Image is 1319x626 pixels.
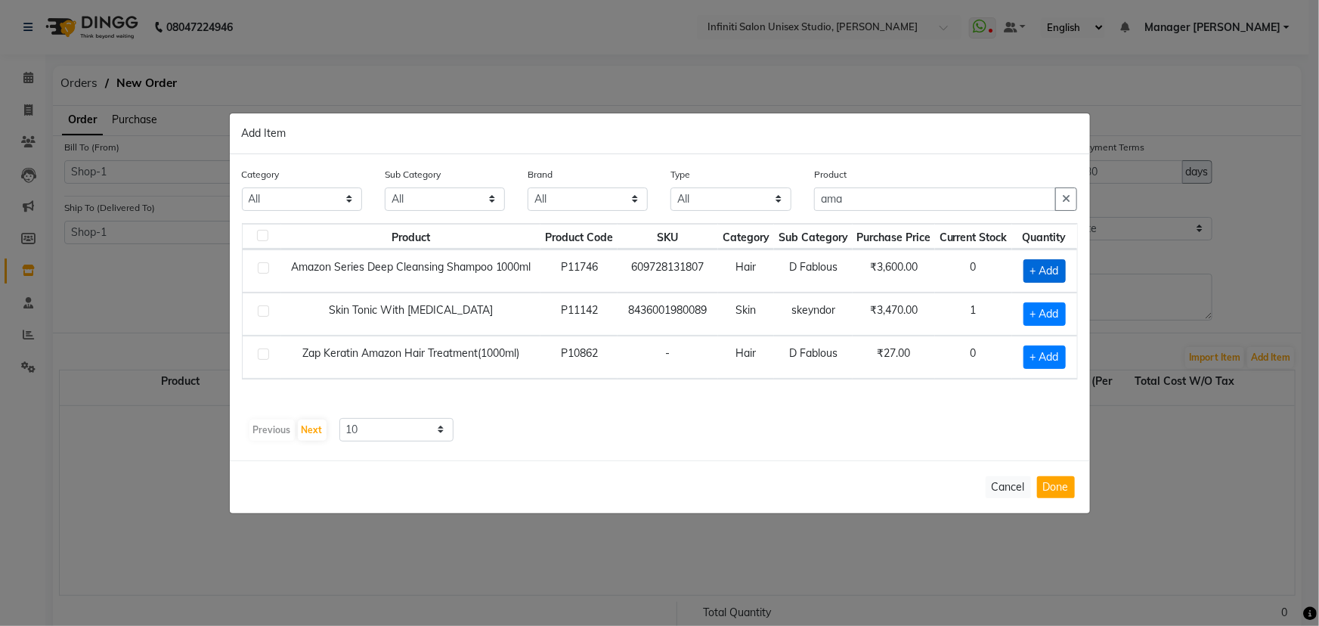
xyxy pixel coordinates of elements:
[853,336,935,379] td: ₹27.00
[281,249,541,293] td: Amazon Series Deep Cleansing Shampoo 1000ml
[814,168,847,181] label: Product
[856,231,930,244] span: Purchase Price
[1037,476,1075,498] button: Done
[281,293,541,336] td: Skin Tonic With [MEDICAL_DATA]
[774,336,853,379] td: D Fablous
[935,336,1012,379] td: 0
[1023,302,1066,326] span: + Add
[230,113,1090,154] div: Add Item
[853,249,935,293] td: ₹3,600.00
[540,249,618,293] td: P11746
[853,293,935,336] td: ₹3,470.00
[528,168,553,181] label: Brand
[986,476,1031,498] button: Cancel
[718,249,774,293] td: Hair
[618,249,718,293] td: 609728131807
[540,224,618,249] th: Product Code
[298,420,327,441] button: Next
[935,224,1012,249] th: Current Stock
[774,224,853,249] th: Sub Category
[540,293,618,336] td: P11142
[774,249,853,293] td: D Fablous
[718,336,774,379] td: Hair
[935,249,1012,293] td: 0
[618,293,718,336] td: 8436001980089
[242,168,280,181] label: Category
[385,168,441,181] label: Sub Category
[670,168,690,181] label: Type
[814,187,1057,211] input: Search or Scan Product
[618,336,718,379] td: -
[718,224,774,249] th: Category
[540,336,618,379] td: P10862
[718,293,774,336] td: Skin
[1023,346,1066,369] span: + Add
[281,336,541,379] td: Zap Keratin Amazon Hair Treatment(1000ml)
[281,224,541,249] th: Product
[935,293,1012,336] td: 1
[774,293,853,336] td: skeyndor
[618,224,718,249] th: SKU
[1012,224,1077,249] th: Quantity
[1023,259,1066,283] span: + Add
